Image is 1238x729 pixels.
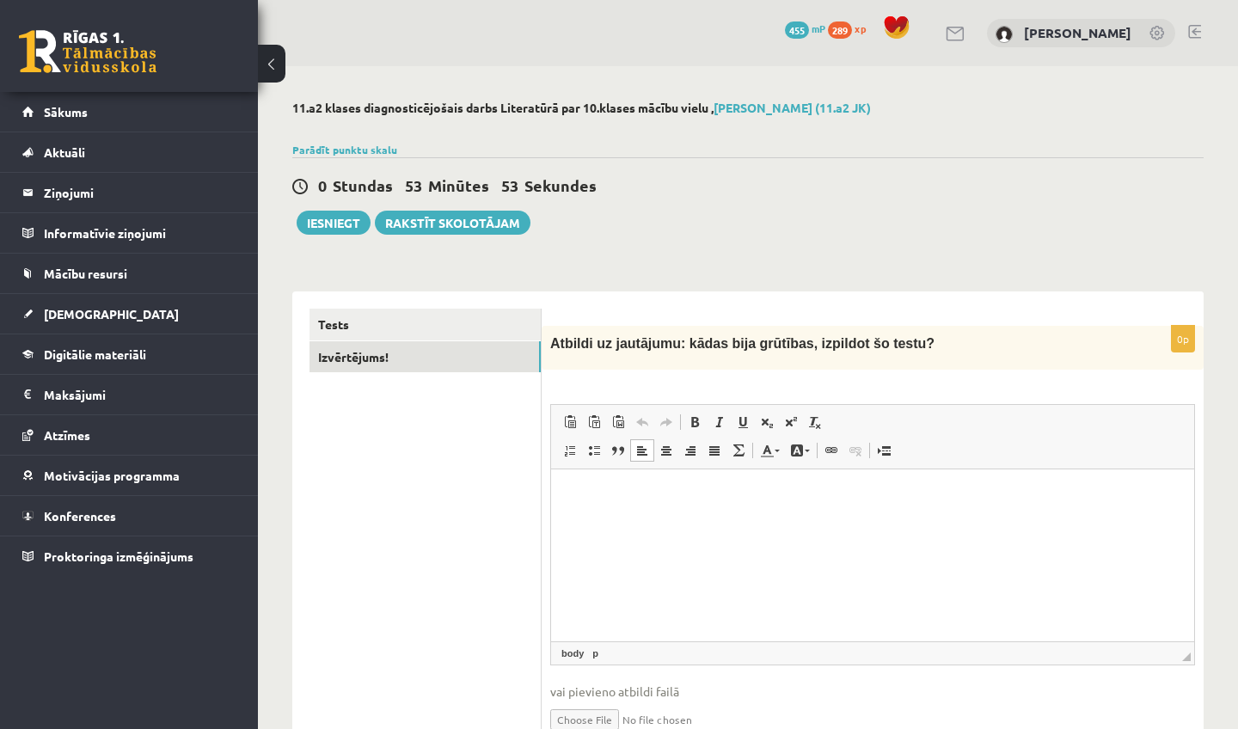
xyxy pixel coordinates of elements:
span: [DEMOGRAPHIC_DATA] [44,306,179,322]
a: Justify [702,439,726,462]
a: Insert/Remove Numbered List [558,439,582,462]
a: Centre [654,439,678,462]
a: Align Left [630,439,654,462]
span: Aktuāli [44,144,85,160]
span: 455 [785,21,809,39]
h2: 11.a2 klases diagnosticējošais darbs Literatūrā par 10.klases mācību vielu , [292,101,1204,115]
a: Text Colour [755,439,785,462]
span: 53 [501,175,518,195]
a: Ziņojumi [22,173,236,212]
a: [PERSON_NAME] (11.a2 JK) [714,100,871,115]
span: Sekundes [524,175,597,195]
span: Atbildi uz jautājumu: kādas bija grūtības, izpildot šo testu? [550,336,935,351]
a: Insert Page Break for Printing [872,439,896,462]
a: Italic (⌘+I) [707,411,731,433]
a: Sākums [22,92,236,132]
span: Sākums [44,104,88,119]
button: Iesniegt [297,211,371,235]
a: body element [558,646,587,661]
span: Drag to resize [1182,652,1191,661]
a: Subscript [755,411,779,433]
a: p element [589,646,602,661]
a: 455 mP [785,21,825,35]
iframe: Rich Text Editor, wiswyg-editor-user-answer-47433851087900 [551,469,1194,641]
a: Rakstīt skolotājam [375,211,530,235]
a: Paste (⌘+V) [558,411,582,433]
span: Atzīmes [44,427,90,443]
a: Redo (⌘+Y) [654,411,678,433]
a: Informatīvie ziņojumi [22,213,236,253]
span: 53 [405,175,422,195]
legend: Maksājumi [44,375,236,414]
a: Maksājumi [22,375,236,414]
a: Rīgas 1. Tālmācības vidusskola [19,30,156,73]
a: 289 xp [828,21,874,35]
a: Background Colour [785,439,815,462]
span: mP [812,21,825,35]
a: Block Quote [606,439,630,462]
a: Mācību resursi [22,254,236,293]
span: 289 [828,21,852,39]
a: Digitālie materiāli [22,334,236,374]
span: 0 [318,175,327,195]
a: Atzīmes [22,415,236,455]
span: Minūtes [428,175,489,195]
a: Undo (⌘+Z) [630,411,654,433]
a: Link (⌘+K) [819,439,843,462]
a: [PERSON_NAME] [1024,24,1131,41]
a: Paste from Word [606,411,630,433]
a: Parādīt punktu skalu [292,143,397,156]
span: Motivācijas programma [44,468,180,483]
span: Digitālie materiāli [44,346,146,362]
a: Align Right [678,439,702,462]
a: Tests [309,309,541,340]
a: Math [726,439,751,462]
span: vai pievieno atbildi failā [550,683,1195,701]
a: Proktoringa izmēģinājums [22,536,236,576]
span: Proktoringa izmēģinājums [44,548,193,564]
a: Konferences [22,496,236,536]
a: Paste as plain text (⌘+⌥+⇧+V) [582,411,606,433]
a: Unlink [843,439,867,462]
p: 0p [1171,325,1195,352]
a: Superscript [779,411,803,433]
a: Izvērtējums! [309,341,541,373]
img: Loreta Lote Šķeltiņa [996,26,1013,43]
span: Stundas [333,175,393,195]
span: Mācību resursi [44,266,127,281]
a: Motivācijas programma [22,456,236,495]
a: Remove Format [803,411,827,433]
a: Underline (⌘+U) [731,411,755,433]
a: Bold (⌘+B) [683,411,707,433]
legend: Informatīvie ziņojumi [44,213,236,253]
legend: Ziņojumi [44,173,236,212]
a: Insert/Remove Bulleted List [582,439,606,462]
a: [DEMOGRAPHIC_DATA] [22,294,236,334]
a: Aktuāli [22,132,236,172]
span: xp [855,21,866,35]
span: Konferences [44,508,116,524]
